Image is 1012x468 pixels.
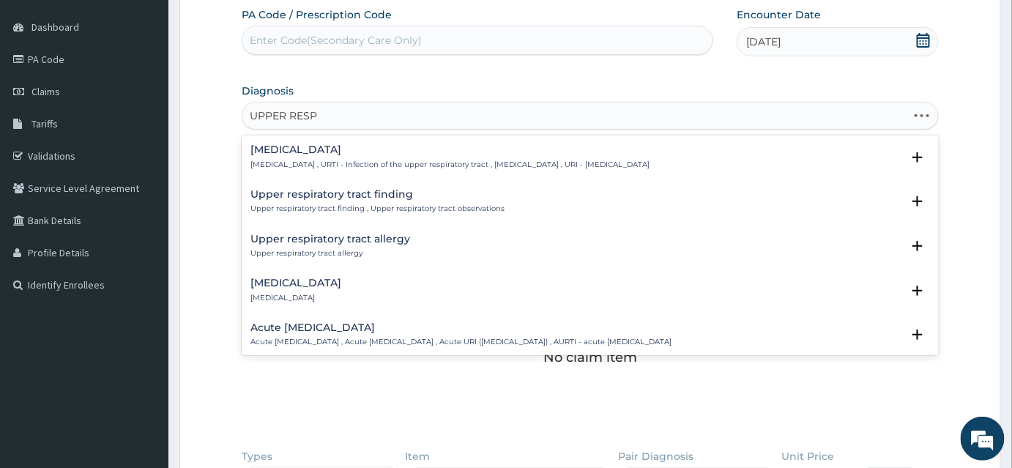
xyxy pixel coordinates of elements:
textarea: Type your message and hit 'Enter' [7,312,279,363]
h4: [MEDICAL_DATA] [250,278,341,289]
i: open select status [909,326,926,343]
p: Acute [MEDICAL_DATA] , Acute [MEDICAL_DATA] , Acute URI ([MEDICAL_DATA]) , AURTI - acute [MEDICAL... [250,337,671,347]
i: open select status [909,237,926,255]
span: We're online! [85,141,202,289]
p: [MEDICAL_DATA] , URTI - Infection of the upper respiratory tract , [MEDICAL_DATA] , URI - [MEDICA... [250,160,650,170]
p: [MEDICAL_DATA] [250,293,341,303]
div: Chat with us now [76,82,246,101]
p: Upper respiratory tract allergy [250,248,410,259]
div: Minimize live chat window [240,7,275,42]
p: Upper respiratory tract finding , Upper respiratory tract observations [250,204,505,214]
h4: Upper respiratory tract allergy [250,234,410,245]
img: d_794563401_company_1708531726252_794563401 [27,73,59,110]
label: PA Code / Prescription Code [242,7,392,22]
span: [DATE] [746,34,781,49]
span: Dashboard [31,21,79,34]
label: Diagnosis [242,83,294,98]
h4: Upper respiratory tract finding [250,189,505,200]
span: Tariffs [31,117,58,130]
h4: Acute [MEDICAL_DATA] [250,322,671,333]
i: open select status [909,193,926,210]
div: Enter Code(Secondary Care Only) [250,33,422,48]
i: open select status [909,282,926,300]
p: No claim item [543,350,637,365]
i: open select status [909,149,926,166]
label: Encounter Date [737,7,821,22]
span: Claims [31,85,60,98]
h4: [MEDICAL_DATA] [250,144,650,155]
